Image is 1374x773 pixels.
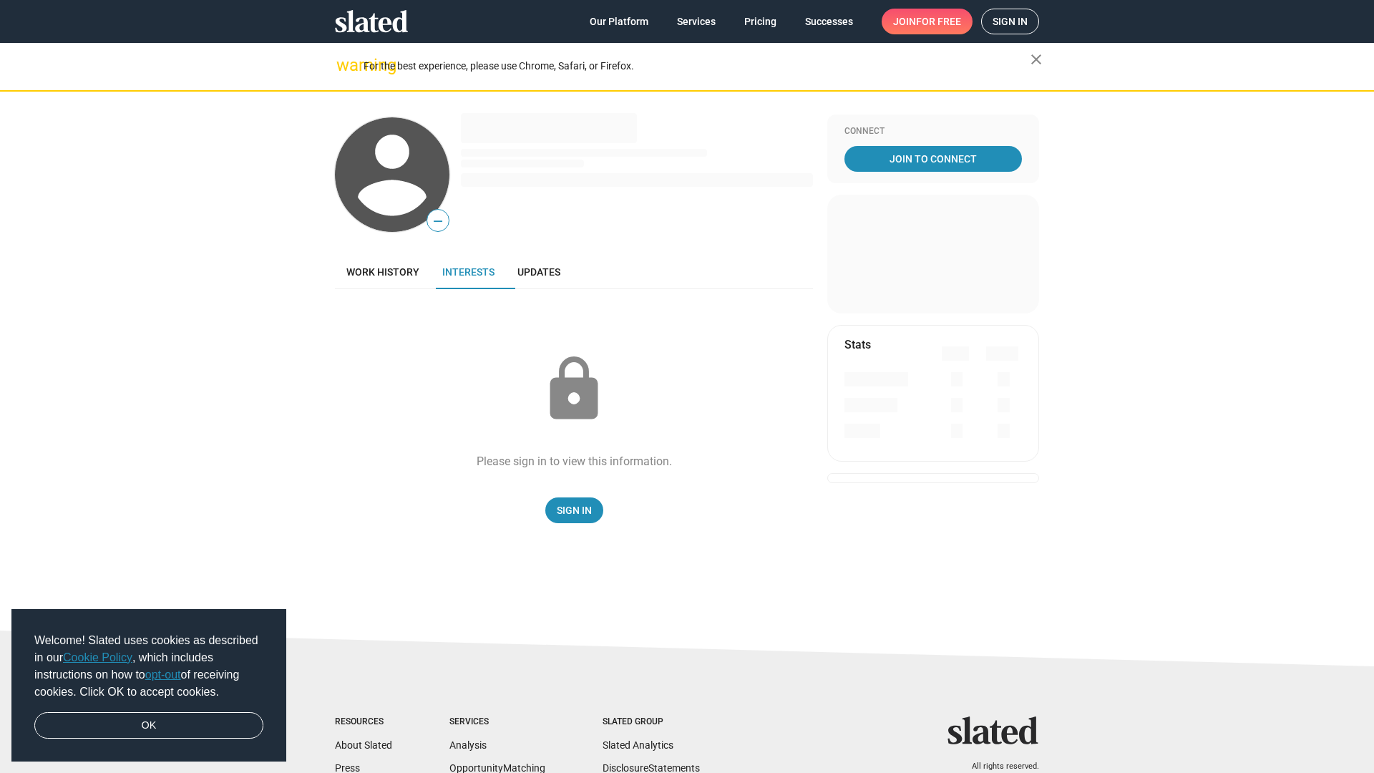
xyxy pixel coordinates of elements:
a: opt-out [145,669,181,681]
mat-icon: lock [538,354,610,425]
div: Please sign in to view this information. [477,454,672,469]
a: Pricing [733,9,788,34]
div: Resources [335,716,392,728]
span: Interests [442,266,494,278]
div: Connect [844,126,1022,137]
a: Cookie Policy [63,651,132,663]
span: Our Platform [590,9,648,34]
div: Slated Group [603,716,700,728]
span: Welcome! Slated uses cookies as described in our , which includes instructions on how to of recei... [34,632,263,701]
a: Interests [431,255,506,289]
div: cookieconsent [11,609,286,762]
span: Services [677,9,716,34]
mat-icon: warning [336,57,354,74]
a: Sign In [545,497,603,523]
a: Services [666,9,727,34]
span: — [427,212,449,230]
a: Updates [506,255,572,289]
a: Successes [794,9,864,34]
div: For the best experience, please use Chrome, Safari, or Firefox. [364,57,1030,76]
a: Joinfor free [882,9,973,34]
a: Slated Analytics [603,739,673,751]
div: Services [449,716,545,728]
a: Work history [335,255,431,289]
mat-icon: close [1028,51,1045,68]
a: dismiss cookie message [34,712,263,739]
a: About Slated [335,739,392,751]
span: Join To Connect [847,146,1019,172]
span: Sign in [993,9,1028,34]
span: Work history [346,266,419,278]
a: Join To Connect [844,146,1022,172]
span: Successes [805,9,853,34]
span: Sign In [557,497,592,523]
a: Sign in [981,9,1039,34]
mat-card-title: Stats [844,337,871,352]
a: Our Platform [578,9,660,34]
span: for free [916,9,961,34]
span: Updates [517,266,560,278]
a: Analysis [449,739,487,751]
span: Join [893,9,961,34]
span: Pricing [744,9,776,34]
